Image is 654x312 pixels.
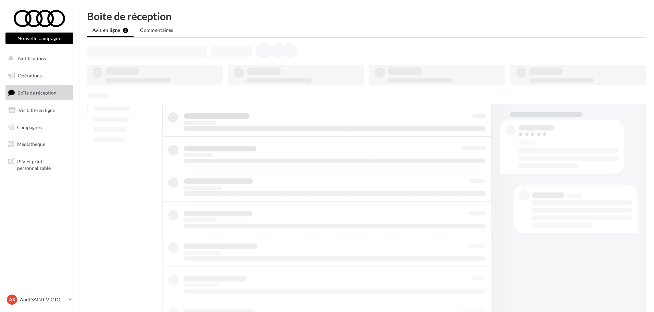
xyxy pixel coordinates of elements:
[17,141,45,147] span: Médiathèque
[4,154,75,174] a: PLV et print personnalisable
[4,103,75,117] a: Visibilité en ligne
[5,293,73,306] a: AS Audi SAINT VICTORET
[4,68,75,83] a: Opérations
[18,73,42,78] span: Opérations
[4,120,75,135] a: Campagnes
[20,296,65,303] p: Audi SAINT VICTORET
[9,296,15,303] span: AS
[87,11,646,21] div: Boîte de réception
[4,137,75,151] a: Médiathèque
[18,107,55,113] span: Visibilité en ligne
[5,33,73,44] button: Nouvelle campagne
[17,157,71,172] span: PLV et print personnalisable
[4,51,72,66] button: Notifications
[17,90,56,96] span: Boîte de réception
[17,124,42,130] span: Campagnes
[140,27,173,33] span: Commentaires
[18,55,46,61] span: Notifications
[4,85,75,100] a: Boîte de réception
